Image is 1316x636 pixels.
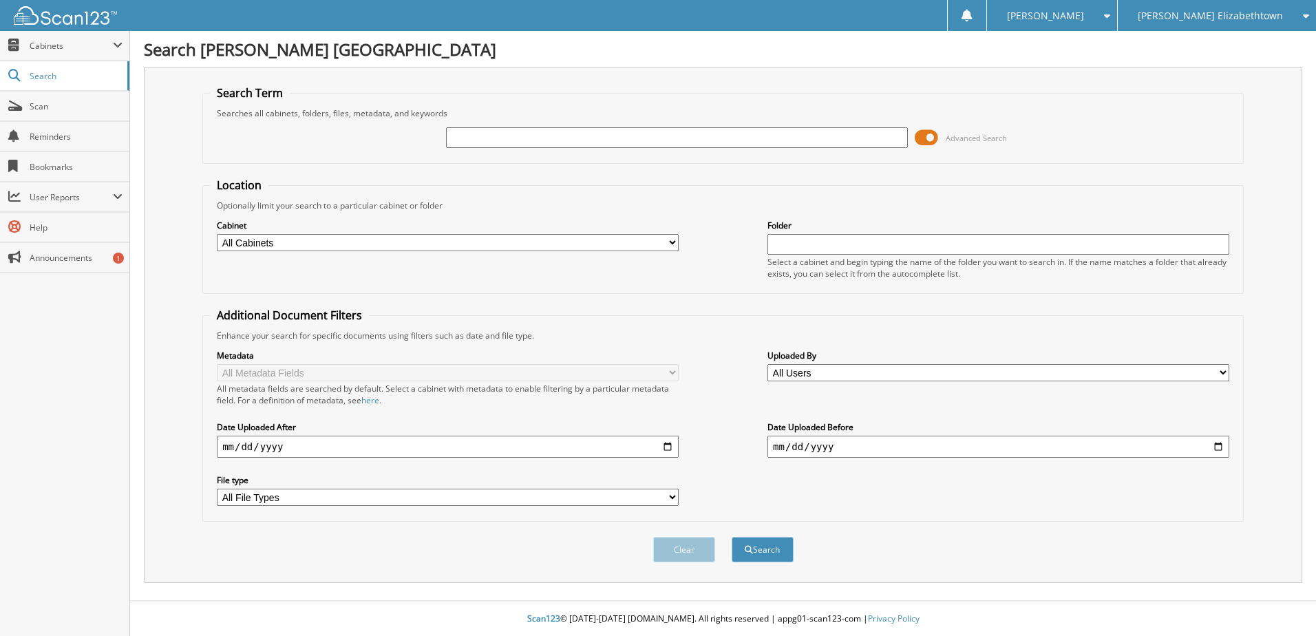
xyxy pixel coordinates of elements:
span: Search [30,70,120,82]
span: Scan123 [527,613,560,624]
label: File type [217,474,679,486]
legend: Additional Document Filters [210,308,369,323]
span: Advanced Search [946,133,1007,143]
label: Uploaded By [767,350,1229,361]
input: start [217,436,679,458]
div: All metadata fields are searched by default. Select a cabinet with metadata to enable filtering b... [217,383,679,406]
div: Optionally limit your search to a particular cabinet or folder [210,200,1236,211]
div: Enhance your search for specific documents using filters such as date and file type. [210,330,1236,341]
span: Reminders [30,131,123,142]
button: Clear [653,537,715,562]
span: Bookmarks [30,161,123,173]
div: Select a cabinet and begin typing the name of the folder you want to search in. If the name match... [767,256,1229,279]
a: Privacy Policy [868,613,920,624]
span: Announcements [30,252,123,264]
span: Help [30,222,123,233]
span: Cabinets [30,40,113,52]
span: Scan [30,100,123,112]
label: Metadata [217,350,679,361]
div: 1 [113,253,124,264]
label: Date Uploaded Before [767,421,1229,433]
h1: Search [PERSON_NAME] [GEOGRAPHIC_DATA] [144,38,1302,61]
button: Search [732,537,794,562]
span: [PERSON_NAME] Elizabethtown [1138,12,1283,20]
span: [PERSON_NAME] [1007,12,1084,20]
div: © [DATE]-[DATE] [DOMAIN_NAME]. All rights reserved | appg01-scan123-com | [130,602,1316,636]
legend: Location [210,178,268,193]
label: Date Uploaded After [217,421,679,433]
label: Cabinet [217,220,679,231]
span: User Reports [30,191,113,203]
input: end [767,436,1229,458]
a: here [361,394,379,406]
label: Folder [767,220,1229,231]
img: scan123-logo-white.svg [14,6,117,25]
div: Searches all cabinets, folders, files, metadata, and keywords [210,107,1236,119]
legend: Search Term [210,85,290,100]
